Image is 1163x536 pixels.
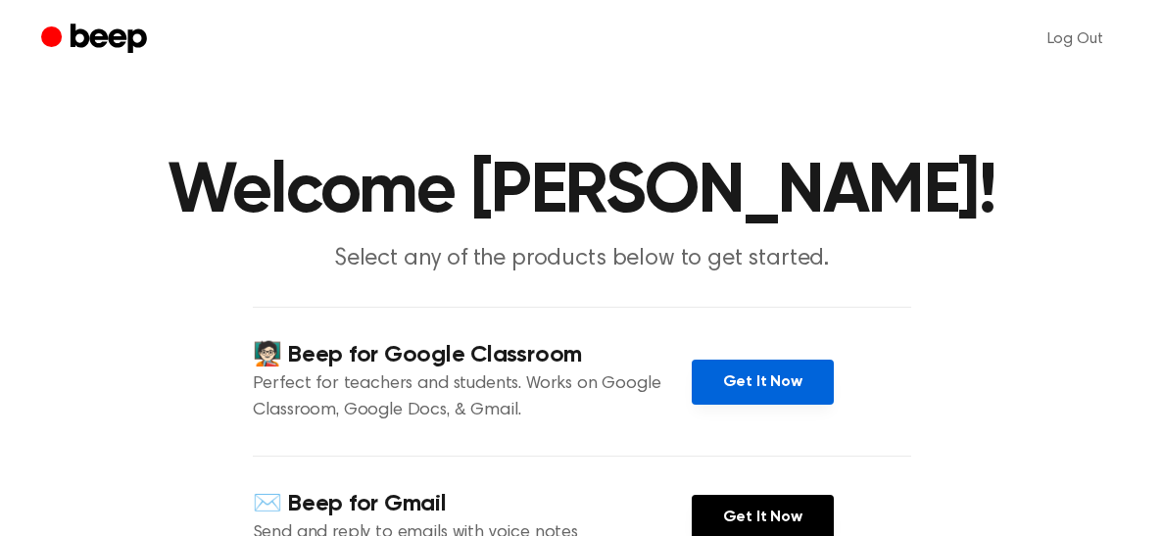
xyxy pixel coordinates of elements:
[253,488,692,520] h4: ✉️ Beep for Gmail
[206,243,958,275] p: Select any of the products below to get started.
[1028,16,1123,63] a: Log Out
[80,157,1084,227] h1: Welcome [PERSON_NAME]!
[253,339,692,371] h4: 🧑🏻‍🏫 Beep for Google Classroom
[692,360,834,405] a: Get It Now
[253,371,692,424] p: Perfect for teachers and students. Works on Google Classroom, Google Docs, & Gmail.
[41,21,152,59] a: Beep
